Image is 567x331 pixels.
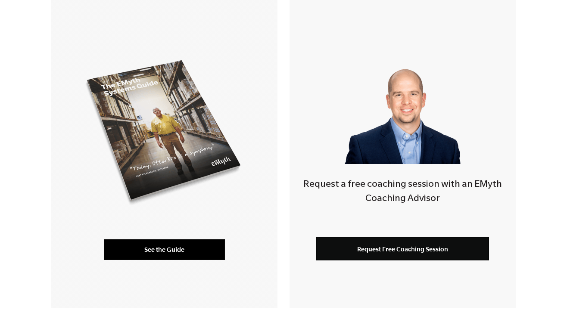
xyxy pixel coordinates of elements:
span: Request Free Coaching Session [357,245,448,253]
iframe: Chat Widget [524,290,567,331]
img: Smart-business-coach.png [341,53,465,164]
a: Request Free Coaching Session [316,237,489,260]
h4: Request a free coaching session with an EMyth Coaching Advisor [290,178,516,207]
a: See the Guide [104,239,225,260]
img: systems-mockup-transp [81,55,248,210]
